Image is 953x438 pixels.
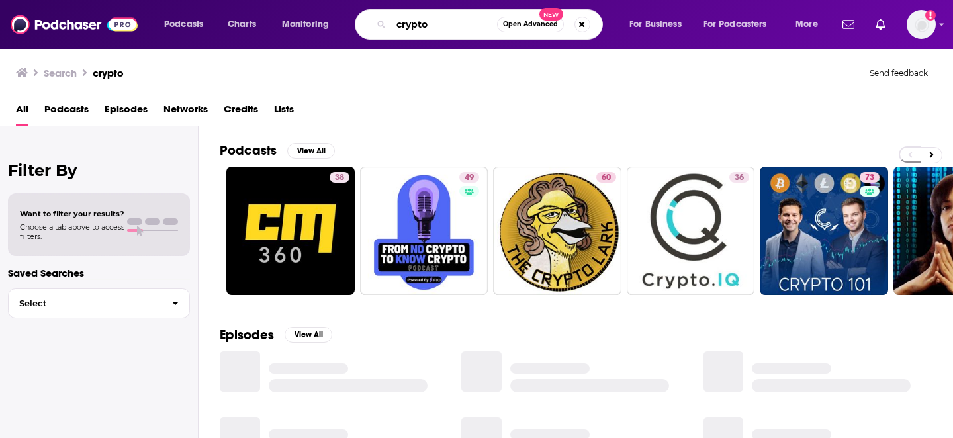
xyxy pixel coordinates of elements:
span: 60 [602,171,611,185]
a: 73 [760,167,888,295]
span: Monitoring [282,15,329,34]
span: For Podcasters [703,15,767,34]
a: Show notifications dropdown [837,13,860,36]
a: Show notifications dropdown [870,13,891,36]
h2: Podcasts [220,142,277,159]
span: 49 [465,171,474,185]
span: 73 [865,171,874,185]
span: Logged in as morganm92295 [907,10,936,39]
a: 49 [360,167,488,295]
a: 38 [330,172,349,183]
a: 36 [729,172,749,183]
span: Charts [228,15,256,34]
a: All [16,99,28,126]
input: Search podcasts, credits, & more... [391,14,497,35]
img: Podchaser - Follow, Share and Rate Podcasts [11,12,138,37]
button: open menu [620,14,698,35]
h3: Search [44,67,77,79]
img: User Profile [907,10,936,39]
button: View All [285,327,332,343]
button: open menu [155,14,220,35]
a: 49 [459,172,479,183]
span: More [795,15,818,34]
button: open menu [695,14,786,35]
a: Episodes [105,99,148,126]
button: Select [8,288,190,318]
a: Charts [219,14,264,35]
span: Podcasts [164,15,203,34]
a: 73 [860,172,880,183]
button: Send feedback [866,67,932,79]
a: EpisodesView All [220,327,332,343]
a: Networks [163,99,208,126]
p: Saved Searches [8,267,190,279]
button: open menu [786,14,835,35]
span: For Business [629,15,682,34]
a: 60 [596,172,616,183]
button: open menu [273,14,346,35]
span: 36 [735,171,744,185]
a: PodcastsView All [220,142,335,159]
div: Search podcasts, credits, & more... [367,9,615,40]
a: 38 [226,167,355,295]
svg: Add a profile image [925,10,936,21]
button: Open AdvancedNew [497,17,564,32]
button: View All [287,143,335,159]
span: 38 [335,171,344,185]
a: Podcasts [44,99,89,126]
a: Lists [274,99,294,126]
button: Show profile menu [907,10,936,39]
h2: Filter By [8,161,190,180]
a: 60 [493,167,621,295]
a: 36 [627,167,755,295]
span: Choose a tab above to access filters. [20,222,124,241]
h2: Episodes [220,327,274,343]
span: Want to filter your results? [20,209,124,218]
h3: crypto [93,67,124,79]
span: Open Advanced [503,21,558,28]
span: Select [9,299,161,308]
a: Credits [224,99,258,126]
span: New [539,8,563,21]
